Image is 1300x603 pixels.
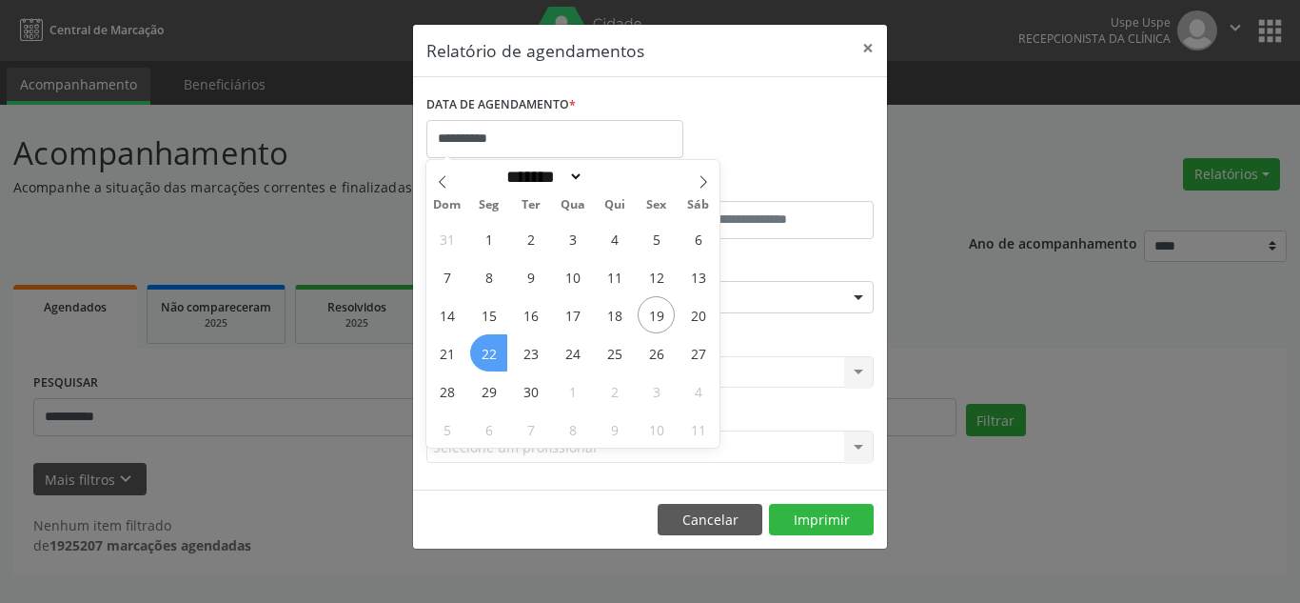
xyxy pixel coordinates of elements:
span: Setembro 3, 2025 [554,220,591,257]
span: Setembro 1, 2025 [470,220,507,257]
span: Setembro 5, 2025 [638,220,675,257]
span: Setembro 20, 2025 [680,296,717,333]
span: Setembro 14, 2025 [428,296,465,333]
span: Setembro 23, 2025 [512,334,549,372]
span: Setembro 16, 2025 [512,296,549,333]
span: Outubro 7, 2025 [512,411,549,448]
span: Qua [552,199,594,211]
button: Imprimir [769,504,874,536]
span: Setembro 11, 2025 [596,258,633,295]
span: Setembro 9, 2025 [512,258,549,295]
span: Dom [426,199,468,211]
span: Setembro 19, 2025 [638,296,675,333]
span: Outubro 6, 2025 [470,411,507,448]
span: Outubro 1, 2025 [554,372,591,410]
span: Agosto 31, 2025 [428,220,465,257]
span: Setembro 12, 2025 [638,258,675,295]
span: Setembro 25, 2025 [596,334,633,372]
button: Cancelar [658,504,762,536]
span: Setembro 4, 2025 [596,220,633,257]
span: Seg [468,199,510,211]
span: Setembro 6, 2025 [680,220,717,257]
span: Setembro 28, 2025 [428,372,465,410]
span: Setembro 27, 2025 [680,334,717,372]
span: Outubro 8, 2025 [554,411,591,448]
span: Setembro 17, 2025 [554,296,591,333]
span: Outubro 4, 2025 [680,372,717,410]
span: Setembro 15, 2025 [470,296,507,333]
span: Sáb [678,199,719,211]
span: Outubro 5, 2025 [428,411,465,448]
label: ATÉ [655,171,874,201]
span: Outubro 3, 2025 [638,372,675,410]
label: DATA DE AGENDAMENTO [426,90,576,120]
span: Sex [636,199,678,211]
span: Setembro 21, 2025 [428,334,465,372]
span: Setembro 7, 2025 [428,258,465,295]
span: Setembro 10, 2025 [554,258,591,295]
span: Setembro 30, 2025 [512,372,549,410]
span: Setembro 24, 2025 [554,334,591,372]
h5: Relatório de agendamentos [426,38,644,63]
span: Outubro 11, 2025 [680,411,717,448]
button: Close [849,25,887,71]
select: Month [500,167,583,187]
span: Setembro 8, 2025 [470,258,507,295]
span: Setembro 26, 2025 [638,334,675,372]
span: Setembro 22, 2025 [470,334,507,372]
span: Outubro 9, 2025 [596,411,633,448]
span: Qui [594,199,636,211]
span: Ter [510,199,552,211]
span: Setembro 29, 2025 [470,372,507,410]
span: Setembro 13, 2025 [680,258,717,295]
span: Setembro 18, 2025 [596,296,633,333]
input: Year [583,167,646,187]
span: Setembro 2, 2025 [512,220,549,257]
span: Outubro 10, 2025 [638,411,675,448]
span: Outubro 2, 2025 [596,372,633,410]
